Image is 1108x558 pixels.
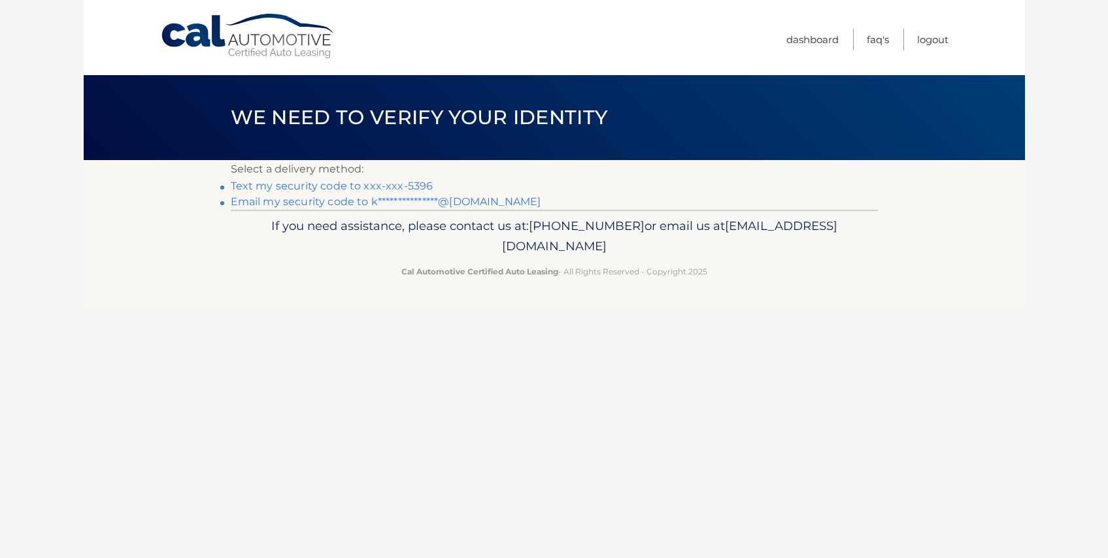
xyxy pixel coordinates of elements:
a: Text my security code to xxx-xxx-5396 [231,180,433,192]
p: - All Rights Reserved - Copyright 2025 [239,265,869,278]
p: If you need assistance, please contact us at: or email us at [239,216,869,257]
span: We need to verify your identity [231,105,608,129]
span: [PHONE_NUMBER] [529,218,645,233]
a: Logout [917,29,949,50]
a: Cal Automotive [160,13,337,59]
a: Dashboard [786,29,839,50]
p: Select a delivery method: [231,160,878,178]
a: FAQ's [867,29,889,50]
strong: Cal Automotive Certified Auto Leasing [401,267,558,276]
